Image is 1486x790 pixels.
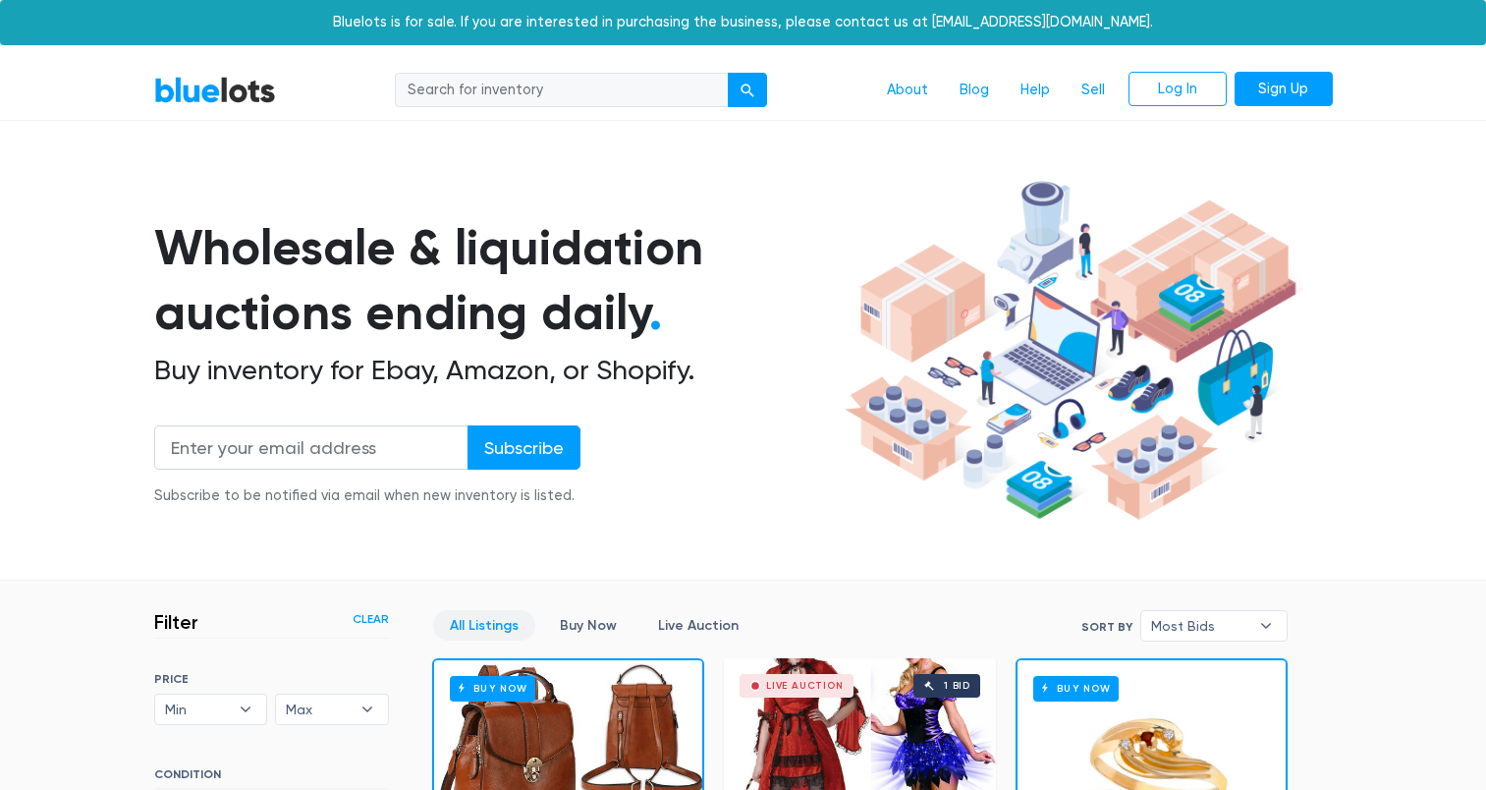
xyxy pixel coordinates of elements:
[165,695,230,724] span: Min
[543,610,633,641] a: Buy Now
[395,73,729,108] input: Search for inventory
[353,610,389,628] a: Clear
[1066,72,1121,109] a: Sell
[468,425,580,470] input: Subscribe
[1033,676,1119,701] h6: Buy Now
[1245,611,1287,641] b: ▾
[225,695,266,724] b: ▾
[1081,618,1132,636] label: Sort By
[944,72,1005,109] a: Blog
[347,695,388,724] b: ▾
[154,767,389,789] h6: CONDITION
[154,610,198,634] h3: Filter
[766,681,844,691] div: Live Auction
[838,172,1303,530] img: hero-ee84e7d0318cb26816c560f6b4441b76977f77a177738b4e94f68c95b2b83dbb.png
[154,425,468,470] input: Enter your email address
[1151,611,1249,641] span: Most Bids
[1128,72,1227,107] a: Log In
[450,676,535,701] h6: Buy Now
[649,283,662,342] span: .
[154,354,838,387] h2: Buy inventory for Ebay, Amazon, or Shopify.
[154,672,389,686] h6: PRICE
[1005,72,1066,109] a: Help
[286,695,351,724] span: Max
[641,610,755,641] a: Live Auction
[433,610,535,641] a: All Listings
[1235,72,1333,107] a: Sign Up
[154,76,276,104] a: BlueLots
[154,215,838,346] h1: Wholesale & liquidation auctions ending daily
[944,681,970,691] div: 1 bid
[871,72,944,109] a: About
[154,485,580,507] div: Subscribe to be notified via email when new inventory is listed.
